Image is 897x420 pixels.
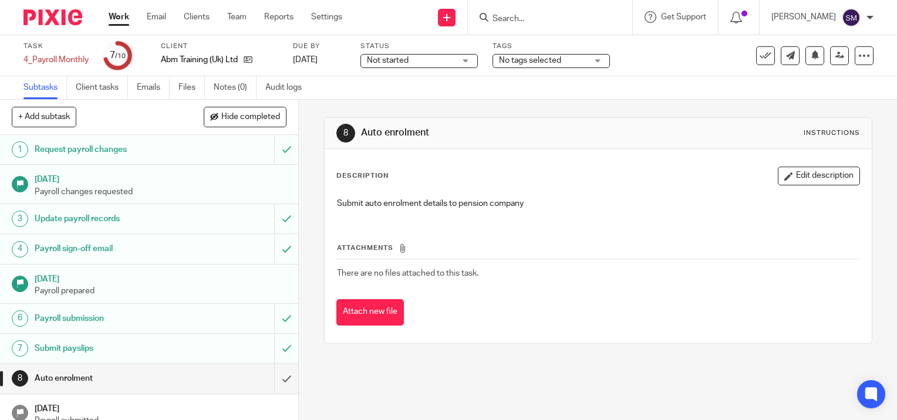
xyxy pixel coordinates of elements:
p: Payroll changes requested [35,186,287,198]
div: Instructions [804,128,860,138]
a: Team [227,11,247,23]
div: 3 [12,211,28,227]
span: There are no files attached to this task. [337,269,478,277]
a: Notes (0) [214,76,257,99]
button: Hide completed [204,107,286,127]
div: 6 [12,310,28,327]
label: Due by [293,42,346,51]
h1: Payroll sign-off email [35,240,187,258]
h1: [DATE] [35,270,287,285]
p: Submit auto enrolment details to pension company [337,198,859,209]
span: Not started [367,56,409,65]
a: Clients [184,11,210,23]
label: Client [161,42,278,51]
p: Payroll prepared [35,285,287,297]
p: Description [336,171,389,181]
a: Work [109,11,129,23]
div: 4_Payroll Monthly [23,54,89,66]
button: + Add subtask [12,107,76,127]
a: Audit logs [265,76,311,99]
button: Edit description [778,167,860,185]
h1: Auto enrolment [35,370,187,387]
img: svg%3E [842,8,861,27]
a: Subtasks [23,76,67,99]
span: [DATE] [293,56,318,64]
input: Search [491,14,597,25]
h1: Request payroll changes [35,141,187,158]
h1: Payroll submission [35,310,187,327]
label: Task [23,42,89,51]
h1: [DATE] [35,400,287,415]
a: Settings [311,11,342,23]
h1: Update payroll records [35,210,187,228]
span: Hide completed [221,113,280,122]
button: Attach new file [336,299,404,326]
span: Attachments [337,245,393,251]
small: /10 [115,53,126,59]
label: Tags [493,42,610,51]
span: No tags selected [499,56,561,65]
h1: [DATE] [35,171,287,185]
a: Emails [137,76,170,99]
div: 4 [12,241,28,258]
span: Get Support [661,13,706,21]
h1: Auto enrolment [361,127,623,139]
p: Abm Training (Uk) Ltd [161,54,238,66]
a: Files [178,76,205,99]
p: [PERSON_NAME] [771,11,836,23]
h1: Submit payslips [35,340,187,357]
div: 8 [12,370,28,387]
a: Client tasks [76,76,128,99]
div: 7 [12,340,28,357]
div: 7 [110,49,126,62]
a: Email [147,11,166,23]
div: 8 [336,124,355,143]
div: 1 [12,141,28,158]
a: Reports [264,11,294,23]
label: Status [360,42,478,51]
img: Pixie [23,9,82,25]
